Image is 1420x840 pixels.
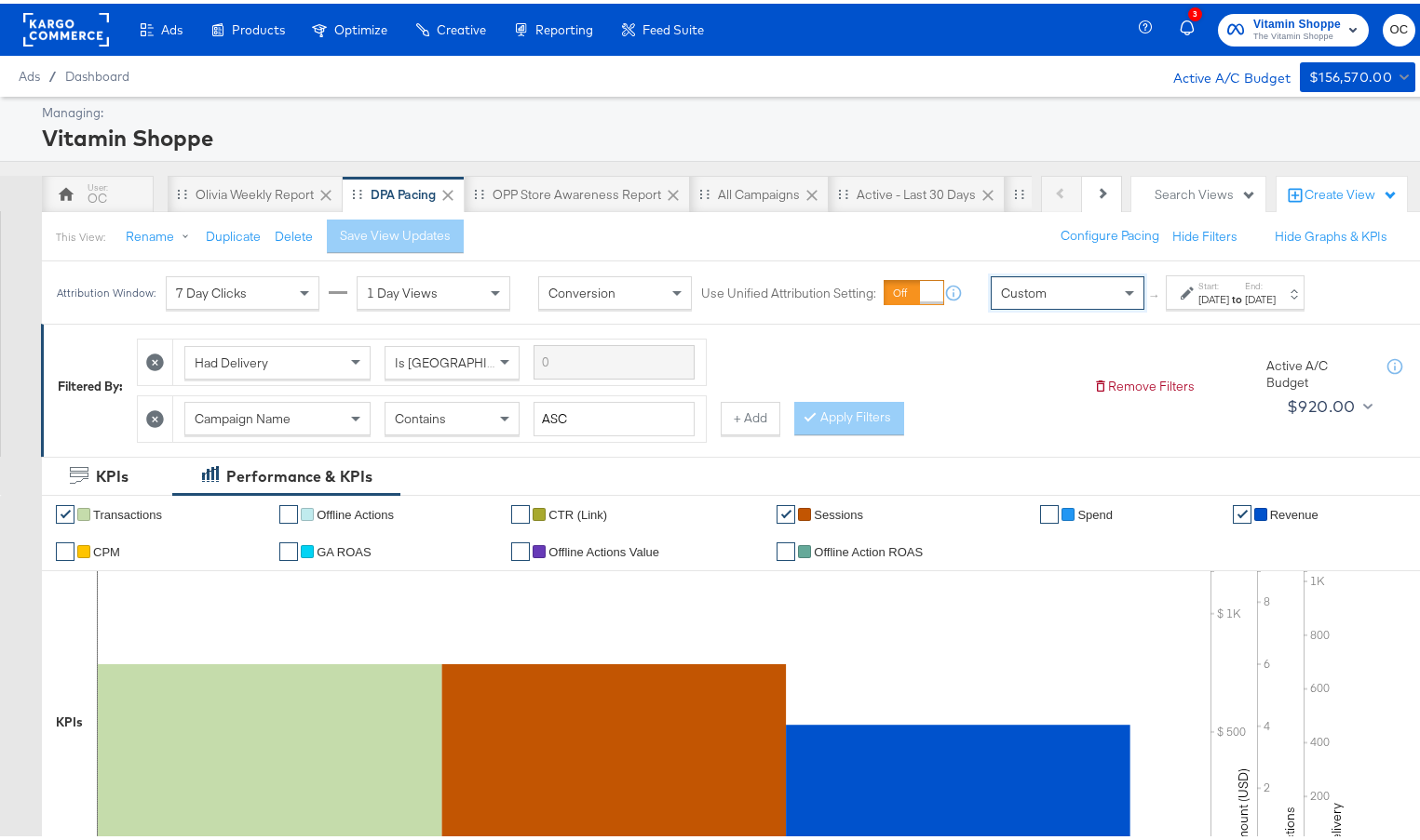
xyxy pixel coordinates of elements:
span: Revenue [1270,504,1319,518]
a: ✔ [777,539,795,557]
a: ✔ [511,539,530,557]
button: + Add [721,398,780,432]
button: Remove Filters [1093,374,1195,392]
span: Campaign Name [195,407,291,423]
div: Performance & KPIs [226,462,372,484]
div: Managing: [42,100,1411,118]
button: Hide Graphs & KPIs [1275,224,1387,242]
div: $156,570.00 [1309,62,1392,86]
span: Vitamin Shoppe [1253,11,1341,31]
span: / [40,65,65,80]
span: Contains [395,407,446,423]
div: OC [88,186,107,204]
a: ✔ [56,501,74,520]
div: 3 [1188,4,1202,18]
div: Active A/C Budget [1266,353,1369,388]
strong: to [1229,288,1245,302]
button: Configure Pacing [1048,216,1172,249]
button: Vitamin ShoppeThe Vitamin Shoppe [1218,10,1369,43]
button: $920.00 [1279,388,1377,418]
button: Delete [275,224,313,242]
div: Drag to reorder tab [1014,185,1024,195]
button: 3 [1177,8,1209,45]
div: Drag to reorder tab [352,185,362,195]
div: Active A/C Budget [1154,59,1291,87]
span: 7 Day Clicks [176,281,247,298]
span: Reporting [535,19,593,33]
label: Use Unified Attribution Setting: [701,281,876,299]
span: Feed Suite [642,19,704,33]
div: [DATE] [1198,288,1229,303]
span: Offline Actions [317,504,394,518]
span: Optimize [334,19,387,33]
label: Start: [1198,276,1229,288]
div: Create View [1305,182,1398,201]
div: $920.00 [1287,389,1356,417]
div: Active - Last 30 Days [857,182,976,200]
a: ✔ [777,501,795,520]
span: Is [GEOGRAPHIC_DATA] [395,351,537,367]
span: GA ROAS [317,541,372,555]
span: 1 Day Views [367,281,438,298]
a: Dashboard [65,65,129,80]
span: Sessions [814,504,863,518]
div: Filtered By: [58,374,123,392]
div: Search Views [1155,182,1256,200]
span: ↑ [1146,289,1164,296]
button: Duplicate [206,224,261,242]
div: Vitamin Shoppe [42,118,1411,150]
div: OPP Store Awareness Report [493,182,661,200]
div: DPA Pacing [371,182,436,200]
a: ✔ [1040,501,1059,520]
input: Enter a search term [534,341,695,376]
span: CPM [93,541,120,555]
span: Conversion [548,281,615,298]
a: ✔ [56,539,74,557]
button: $156,570.00 [1300,59,1415,88]
a: ✔ [511,501,530,520]
div: Drag to reorder tab [699,185,710,195]
span: Offline Actions Value [548,541,659,555]
span: Custom [1001,281,1047,298]
input: Enter a search term [534,398,695,433]
a: ✔ [279,501,298,520]
div: Drag to reorder tab [838,185,848,195]
button: Hide Filters [1172,224,1237,242]
span: Offline Action ROAS [814,541,923,555]
div: KPIs [96,462,128,484]
span: The Vitamin Shoppe [1253,26,1341,41]
label: End: [1245,276,1276,288]
span: CTR (Link) [548,504,607,518]
span: Creative [437,19,486,33]
span: Products [232,19,285,33]
span: Ads [19,65,40,80]
div: KPIs [56,710,83,727]
a: ✔ [1233,501,1251,520]
div: Drag to reorder tab [177,185,187,195]
div: All Campaigns [718,182,800,200]
span: OC [1390,16,1408,37]
div: Drag to reorder tab [474,185,484,195]
span: Had Delivery [195,351,268,367]
a: ✔ [279,539,298,557]
div: Attribution Window: [56,283,156,296]
button: OC [1383,10,1415,43]
span: Spend [1077,504,1113,518]
div: This View: [56,226,105,241]
div: [DATE] [1245,288,1276,303]
span: Ads [161,19,183,33]
button: Rename [113,217,210,250]
span: Transactions [93,504,162,518]
div: Olivia Weekly Report [196,182,314,200]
